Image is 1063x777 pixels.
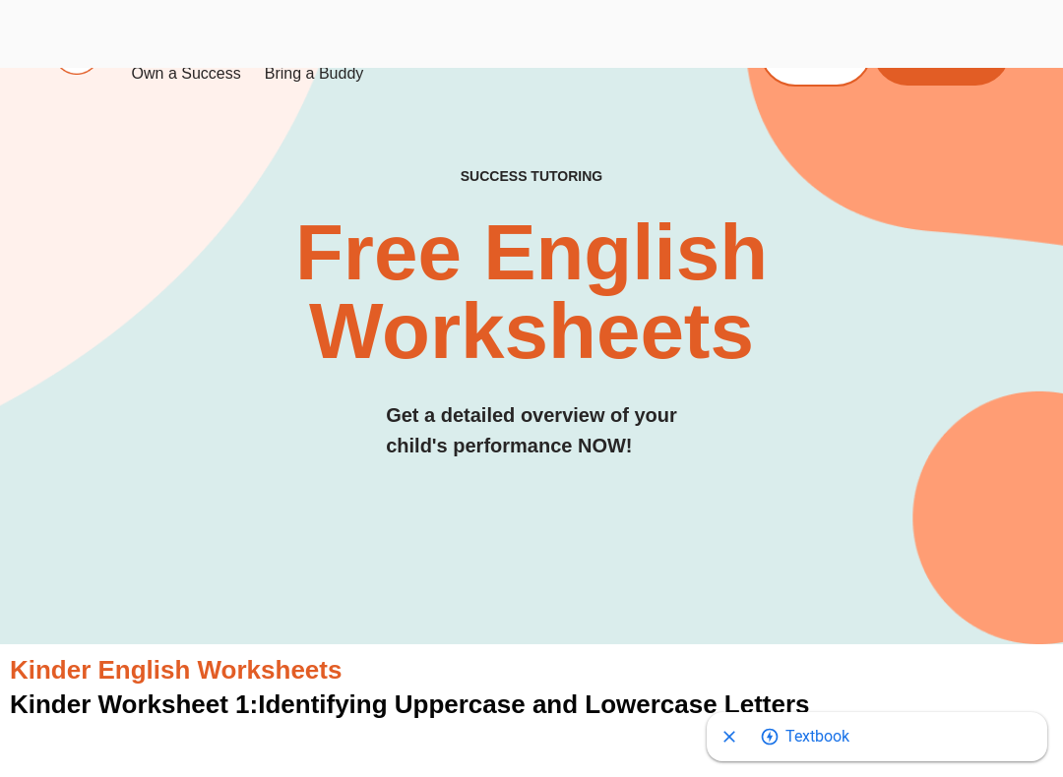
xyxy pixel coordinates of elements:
[390,168,673,185] h4: SUCCESS TUTORING​
[253,51,376,96] a: Bring a Buddy
[120,51,253,96] a: Own a Success
[216,213,847,371] h2: Free English Worksheets​
[386,400,677,461] h3: Get a detailed overview of your child's performance NOW!
[873,17,1010,86] a: Find a Success
[10,654,1053,687] h3: Kinder English Worksheets
[785,715,849,754] span: Go to shopping options for Textbook
[719,727,739,747] svg: Close shopping anchor
[10,689,810,719] a: Kinder Worksheet 1:Identifying Uppercase and Lowercase Letters
[760,16,872,87] a: Enrol Now
[10,689,258,719] span: Kinder Worksheet 1:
